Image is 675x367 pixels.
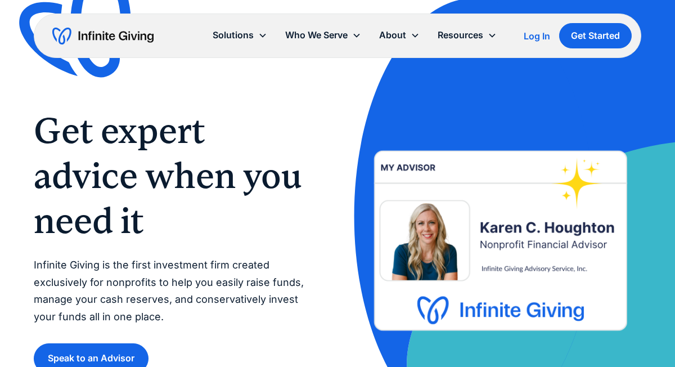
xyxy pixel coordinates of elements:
p: Infinite Giving is the first investment firm created exclusively for nonprofits to help you easil... [34,257,315,325]
a: Get Started [559,23,632,48]
a: Log In [524,29,550,43]
h1: Get expert advice when you need it [34,108,315,243]
div: Log In [524,32,550,41]
div: Solutions [213,28,254,43]
div: Who We Serve [285,28,348,43]
div: About [379,28,406,43]
div: Resources [438,28,483,43]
